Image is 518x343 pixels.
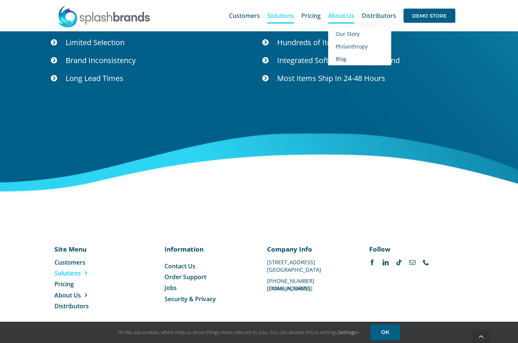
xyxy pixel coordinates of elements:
[301,4,321,28] a: Pricing
[54,258,110,311] nav: Menu
[54,280,74,288] span: Pricing
[54,269,110,277] a: Solutions
[164,262,195,270] span: Contact Us
[164,295,251,303] a: Security & Privacy
[362,13,396,19] span: Distributors
[369,259,375,265] a: facebook
[328,28,391,40] a: Our Story
[301,13,321,19] span: Pricing
[66,37,125,47] span: Limited Selection
[229,4,260,28] a: Customers
[164,273,251,281] a: Order Support
[336,55,346,62] span: Blog
[267,13,294,19] span: Solutions
[277,73,385,83] span: Most Items Ship In 24-48 Hours
[404,9,455,23] span: DEMO STORE
[328,13,354,19] span: About Us
[118,329,359,336] span: Hi! We use cookies, which help us show things more relevant to you. You can disable this in setti...
[54,269,81,277] span: Solutions
[396,259,402,265] a: tiktok
[54,258,110,266] a: Customers
[66,55,136,65] span: Brand Inconsistency
[277,37,375,47] span: Hundreds of Items Available
[423,259,429,265] a: phone
[328,53,391,65] a: Blog
[370,324,400,340] a: OK
[54,291,81,299] span: About Us
[164,284,177,292] span: Jobs
[164,284,251,292] a: Jobs
[164,295,216,303] span: Security & Privacy
[229,13,260,19] span: Customers
[383,259,389,265] a: linkedin
[54,280,110,288] a: Pricing
[54,302,110,310] a: Distributors
[362,4,396,28] a: Distributors
[164,262,251,303] nav: Menu
[404,4,455,28] a: DEMO STORE
[328,40,391,53] a: Philanthropy
[54,244,110,253] p: Site Menu
[164,244,251,253] p: Information
[336,43,368,50] span: Philanthropy
[369,244,456,253] p: Follow
[164,273,206,281] span: Order Support
[57,5,151,28] img: SplashBrands.com Logo
[409,259,415,265] a: mail
[229,4,455,28] nav: Main Menu Sticky
[66,73,123,83] span: Long Lead Times
[164,262,251,270] a: Contact Us
[267,244,354,253] p: Company Info
[277,55,400,65] span: Integrated Software Controls Brand
[54,302,89,310] span: Distributors
[336,30,360,37] span: Our Story
[54,258,85,266] span: Customers
[338,329,359,336] a: Settings
[54,291,110,299] a: About Us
